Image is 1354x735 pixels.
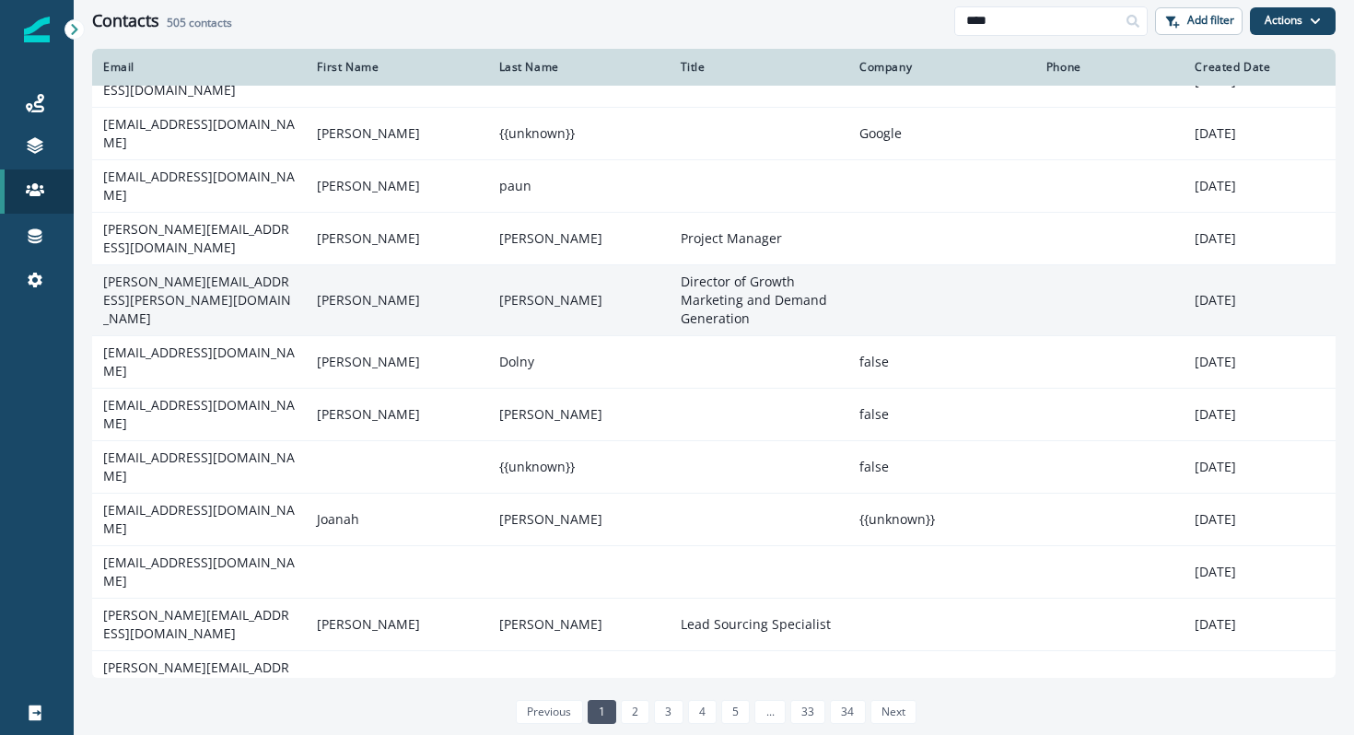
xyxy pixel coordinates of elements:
[92,388,1336,440] a: [EMAIL_ADDRESS][DOMAIN_NAME][PERSON_NAME][PERSON_NAME]false[DATE]
[92,335,306,388] td: [EMAIL_ADDRESS][DOMAIN_NAME]
[848,388,1035,440] td: false
[1195,563,1325,581] p: [DATE]
[167,15,186,30] span: 505
[1195,229,1325,248] p: [DATE]
[92,440,1336,493] a: [EMAIL_ADDRESS][DOMAIN_NAME]{{unknown}}false[DATE]
[1195,615,1325,634] p: [DATE]
[488,264,670,335] td: [PERSON_NAME]
[1195,60,1325,75] div: Created Date
[92,598,306,650] td: [PERSON_NAME][EMAIL_ADDRESS][DOMAIN_NAME]
[488,440,670,493] td: {{unknown}}
[859,60,1024,75] div: Company
[306,159,487,212] td: [PERSON_NAME]
[92,388,306,440] td: [EMAIL_ADDRESS][DOMAIN_NAME]
[488,598,670,650] td: [PERSON_NAME]
[92,107,1336,159] a: [EMAIL_ADDRESS][DOMAIN_NAME][PERSON_NAME]{{unknown}}Google[DATE]
[92,11,159,31] h1: Contacts
[499,60,659,75] div: Last Name
[1046,60,1173,75] div: Phone
[306,493,487,545] td: Joanah
[870,700,916,724] a: Next page
[754,700,785,724] a: Jump forward
[92,545,1336,598] a: [EMAIL_ADDRESS][DOMAIN_NAME][DATE]
[588,700,616,724] a: Page 1 is your current page
[1155,7,1243,35] button: Add filter
[1195,291,1325,309] p: [DATE]
[92,264,306,335] td: [PERSON_NAME][EMAIL_ADDRESS][PERSON_NAME][DOMAIN_NAME]
[1195,177,1325,195] p: [DATE]
[681,229,837,248] p: Project Manager
[306,598,487,650] td: [PERSON_NAME]
[488,335,670,388] td: Dolny
[621,700,649,724] a: Page 2
[1195,353,1325,371] p: [DATE]
[92,264,1336,335] a: [PERSON_NAME][EMAIL_ADDRESS][PERSON_NAME][DOMAIN_NAME][PERSON_NAME][PERSON_NAME]Director of Growt...
[92,650,1336,721] a: [PERSON_NAME][EMAIL_ADDRESS][PERSON_NAME][DOMAIN_NAME][PERSON_NAME][PERSON_NAME]Recruiting[DATE]
[488,107,670,159] td: {{unknown}}
[681,273,837,328] p: Director of Growth Marketing and Demand Generation
[92,212,306,264] td: [PERSON_NAME][EMAIL_ADDRESS][DOMAIN_NAME]
[92,493,1336,545] a: [EMAIL_ADDRESS][DOMAIN_NAME]Joanah[PERSON_NAME]{{unknown}}[DATE]
[1195,677,1325,695] p: [DATE]
[488,493,670,545] td: [PERSON_NAME]
[306,335,487,388] td: [PERSON_NAME]
[681,60,837,75] div: Title
[92,335,1336,388] a: [EMAIL_ADDRESS][DOMAIN_NAME][PERSON_NAME]Dolnyfalse[DATE]
[830,700,865,724] a: Page 34
[92,159,306,212] td: [EMAIL_ADDRESS][DOMAIN_NAME]
[848,493,1035,545] td: {{unknown}}
[92,545,306,598] td: [EMAIL_ADDRESS][DOMAIN_NAME]
[92,440,306,493] td: [EMAIL_ADDRESS][DOMAIN_NAME]
[306,212,487,264] td: [PERSON_NAME]
[92,212,1336,264] a: [PERSON_NAME][EMAIL_ADDRESS][DOMAIN_NAME][PERSON_NAME][PERSON_NAME]Project Manager[DATE]
[92,493,306,545] td: [EMAIL_ADDRESS][DOMAIN_NAME]
[317,60,476,75] div: First Name
[488,388,670,440] td: [PERSON_NAME]
[681,677,837,695] p: Recruiting
[167,17,232,29] h2: contacts
[24,17,50,42] img: Inflection
[306,650,487,721] td: [PERSON_NAME]
[511,700,916,724] ul: Pagination
[488,159,670,212] td: paun
[1195,124,1325,143] p: [DATE]
[1195,510,1325,529] p: [DATE]
[1250,7,1336,35] button: Actions
[721,700,750,724] a: Page 5
[1195,458,1325,476] p: [DATE]
[848,107,1035,159] td: Google
[103,60,295,75] div: Email
[92,650,306,721] td: [PERSON_NAME][EMAIL_ADDRESS][PERSON_NAME][DOMAIN_NAME]
[488,212,670,264] td: [PERSON_NAME]
[790,700,825,724] a: Page 33
[1187,14,1234,27] p: Add filter
[92,159,1336,212] a: [EMAIL_ADDRESS][DOMAIN_NAME][PERSON_NAME]paun[DATE]
[848,440,1035,493] td: false
[1195,405,1325,424] p: [DATE]
[848,335,1035,388] td: false
[488,650,670,721] td: [PERSON_NAME]
[306,264,487,335] td: [PERSON_NAME]
[688,700,717,724] a: Page 4
[306,107,487,159] td: [PERSON_NAME]
[92,107,306,159] td: [EMAIL_ADDRESS][DOMAIN_NAME]
[681,615,837,634] p: Lead Sourcing Specialist
[654,700,683,724] a: Page 3
[92,598,1336,650] a: [PERSON_NAME][EMAIL_ADDRESS][DOMAIN_NAME][PERSON_NAME][PERSON_NAME]Lead Sourcing Specialist[DATE]
[306,388,487,440] td: [PERSON_NAME]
